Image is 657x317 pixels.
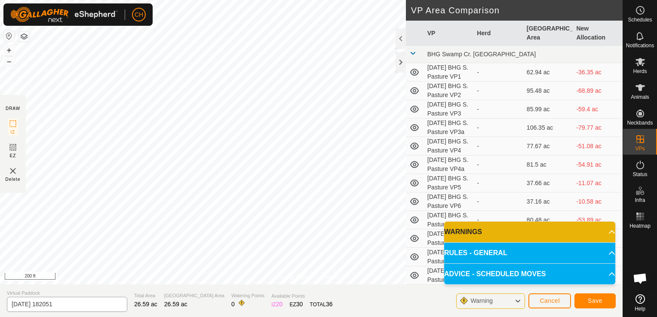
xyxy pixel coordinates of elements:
[573,21,623,46] th: New Allocation
[4,45,14,55] button: +
[523,211,573,229] td: 80.48 ac
[411,5,623,15] h2: VP Area Comparison
[135,10,143,19] span: CH
[424,137,474,155] td: [DATE] BHG S. Pasture VP4
[477,179,520,188] div: -
[326,301,333,308] span: 36
[276,301,283,308] span: 20
[231,301,235,308] span: 0
[444,264,615,284] p-accordion-header: ADVICE - SCHEDULED MOVES
[164,301,187,308] span: 26.59 ac
[19,31,29,42] button: Map Layers
[635,306,645,311] span: Help
[6,176,21,183] span: Delete
[523,192,573,211] td: 37.16 ac
[626,43,654,48] span: Notifications
[523,174,573,192] td: 37.66 ac
[477,123,520,132] div: -
[635,198,645,203] span: Infra
[10,7,118,22] img: Gallagher Logo
[10,152,16,159] span: EZ
[629,223,651,229] span: Heatmap
[444,269,546,279] span: ADVICE - SCHEDULED MOVES
[632,172,647,177] span: Status
[4,31,14,41] button: Reset Map
[277,273,310,281] a: Privacy Policy
[134,292,157,299] span: Total Area
[523,119,573,137] td: 106.35 ac
[477,105,520,114] div: -
[11,129,15,135] span: IZ
[231,292,264,299] span: Watering Points
[573,192,623,211] td: -10.58 ac
[271,300,282,309] div: IZ
[573,137,623,155] td: -51.08 ac
[444,248,507,258] span: RULES - GENERAL
[424,21,474,46] th: VP
[477,86,520,95] div: -
[635,146,645,151] span: VPs
[631,94,649,100] span: Animals
[540,297,560,304] span: Cancel
[523,63,573,82] td: 62.94 ac
[320,273,345,281] a: Contact Us
[424,211,474,229] td: [DATE] BHG S. Pasture VP6a
[627,265,653,291] div: Open chat
[271,293,332,300] span: Available Points
[477,216,520,225] div: -
[444,227,482,237] span: WARNINGS
[628,17,652,22] span: Schedules
[573,82,623,100] td: -68.89 ac
[424,229,474,248] td: [DATE] BHG S. Pasture VP7
[573,100,623,119] td: -59.4 ac
[528,293,571,308] button: Cancel
[633,69,647,74] span: Herds
[573,119,623,137] td: -79.77 ac
[7,290,127,297] span: Virtual Paddock
[523,21,573,46] th: [GEOGRAPHIC_DATA] Area
[444,243,615,263] p-accordion-header: RULES - GENERAL
[424,192,474,211] td: [DATE] BHG S. Pasture VP6
[424,174,474,192] td: [DATE] BHG S. Pasture VP5
[573,155,623,174] td: -54.91 ac
[523,82,573,100] td: 95.48 ac
[627,120,653,125] span: Neckbands
[424,285,474,303] td: [DATE] BHG S. Pasture VP9
[424,248,474,266] td: [DATE] BHG S. Pasture VP8
[164,292,224,299] span: [GEOGRAPHIC_DATA] Area
[134,301,157,308] span: 26.59 ac
[623,291,657,315] a: Help
[473,21,523,46] th: Herd
[523,155,573,174] td: 81.5 ac
[477,160,520,169] div: -
[477,68,520,77] div: -
[427,51,536,58] span: BHG Swamp Cr. [GEOGRAPHIC_DATA]
[573,211,623,229] td: -53.89 ac
[4,56,14,67] button: –
[424,155,474,174] td: [DATE] BHG S. Pasture VP4a
[574,293,616,308] button: Save
[296,301,303,308] span: 30
[588,297,602,304] span: Save
[523,137,573,155] td: 77.67 ac
[444,222,615,242] p-accordion-header: WARNINGS
[573,174,623,192] td: -11.07 ac
[573,63,623,82] td: -36.35 ac
[477,197,520,206] div: -
[424,266,474,285] td: [DATE] BHG S. Pasture VP8a
[8,166,18,176] img: VP
[424,63,474,82] td: [DATE] BHG S. Pasture VP1
[6,105,20,112] div: DRAW
[470,297,493,304] span: Warning
[424,82,474,100] td: [DATE] BHG S. Pasture VP2
[310,300,332,309] div: TOTAL
[523,100,573,119] td: 85.99 ac
[424,100,474,119] td: [DATE] BHG S. Pasture VP3
[424,119,474,137] td: [DATE] BHG S. Pasture VP3a
[289,300,303,309] div: EZ
[477,142,520,151] div: -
